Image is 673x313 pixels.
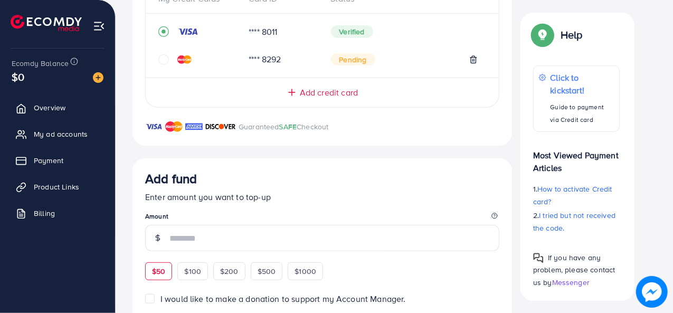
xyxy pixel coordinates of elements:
[34,208,55,219] span: Billing
[34,182,79,192] span: Product Links
[93,20,105,32] img: menu
[158,54,169,65] svg: circle
[258,266,276,277] span: $500
[205,120,236,133] img: brand
[300,87,358,99] span: Add credit card
[331,25,373,38] span: Verified
[145,120,163,133] img: brand
[93,72,103,83] img: image
[551,101,614,126] p: Guide to payment via Credit card
[8,176,107,197] a: Product Links
[279,121,297,132] span: SAFE
[533,183,620,208] p: 1.
[152,266,165,277] span: $50
[8,124,107,145] a: My ad accounts
[551,71,614,97] p: Click to kickstart!
[8,97,107,118] a: Overview
[220,266,239,277] span: $200
[34,129,88,139] span: My ad accounts
[145,212,499,225] legend: Amount
[165,120,183,133] img: brand
[533,252,615,287] span: If you have any problem, please contact us by
[158,26,169,37] svg: record circle
[177,27,198,36] img: credit
[185,120,203,133] img: brand
[11,15,82,31] img: logo
[561,29,583,41] p: Help
[8,150,107,171] a: Payment
[34,102,65,113] span: Overview
[533,253,544,263] img: Popup guide
[639,279,665,305] img: image
[533,184,612,207] span: How to activate Credit card?
[160,293,406,305] span: I would like to make a donation to support my Account Manager.
[533,210,615,233] span: I tried but not received the code.
[8,203,107,224] a: Billing
[239,120,329,133] p: Guaranteed Checkout
[533,209,620,234] p: 2.
[295,266,316,277] span: $1000
[145,171,197,186] h3: Add fund
[34,155,63,166] span: Payment
[12,58,69,69] span: Ecomdy Balance
[331,53,375,66] span: Pending
[533,140,620,174] p: Most Viewed Payment Articles
[533,25,552,44] img: Popup guide
[552,277,590,287] span: Messenger
[12,69,24,84] span: $0
[184,266,201,277] span: $100
[145,191,499,203] p: Enter amount you want to top-up
[177,55,192,64] img: credit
